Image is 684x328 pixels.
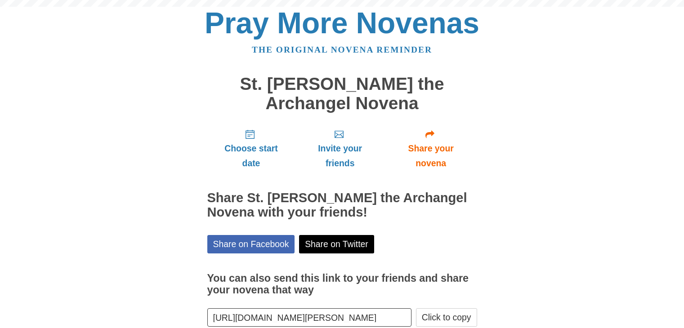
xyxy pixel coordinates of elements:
[416,308,477,327] button: Click to copy
[207,235,295,253] a: Share on Facebook
[216,141,286,171] span: Choose start date
[385,122,477,175] a: Share your novena
[207,191,477,220] h2: Share St. [PERSON_NAME] the Archangel Novena with your friends!
[207,122,295,175] a: Choose start date
[205,6,479,40] a: Pray More Novenas
[207,75,477,113] h1: St. [PERSON_NAME] the Archangel Novena
[252,45,432,54] a: The original novena reminder
[299,235,374,253] a: Share on Twitter
[304,141,376,171] span: Invite your friends
[207,273,477,296] h3: You can also send this link to your friends and share your novena that way
[394,141,468,171] span: Share your novena
[295,122,384,175] a: Invite your friends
